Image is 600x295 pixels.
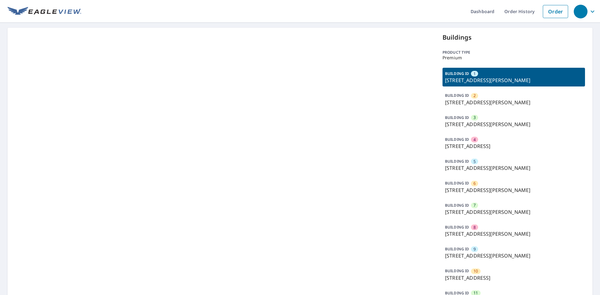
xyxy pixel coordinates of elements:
[442,33,585,42] p: Buildings
[543,5,568,18] a: Order
[473,93,476,99] span: 2
[445,159,469,164] p: BUILDING ID
[445,274,582,282] p: [STREET_ADDRESS]
[445,137,469,142] p: BUILDING ID
[473,137,476,143] span: 4
[445,246,469,252] p: BUILDING ID
[7,7,81,16] img: EV Logo
[445,115,469,120] p: BUILDING ID
[473,115,476,120] span: 3
[473,180,476,186] span: 6
[473,202,476,208] span: 7
[445,230,582,238] p: [STREET_ADDRESS][PERSON_NAME]
[445,268,469,273] p: BUILDING ID
[442,55,585,60] p: Premium
[445,142,582,150] p: [STREET_ADDRESS]
[445,71,469,76] p: BUILDING ID
[445,180,469,186] p: BUILDING ID
[473,71,476,77] span: 1
[445,224,469,230] p: BUILDING ID
[473,246,476,252] span: 9
[445,186,582,194] p: [STREET_ADDRESS][PERSON_NAME]
[445,120,582,128] p: [STREET_ADDRESS][PERSON_NAME]
[445,99,582,106] p: [STREET_ADDRESS][PERSON_NAME]
[442,50,585,55] p: Product type
[445,208,582,216] p: [STREET_ADDRESS][PERSON_NAME]
[473,268,478,274] span: 10
[473,159,476,165] span: 5
[473,224,476,230] span: 8
[445,164,582,172] p: [STREET_ADDRESS][PERSON_NAME]
[445,203,469,208] p: BUILDING ID
[445,76,582,84] p: [STREET_ADDRESS][PERSON_NAME]
[445,93,469,98] p: BUILDING ID
[445,252,582,259] p: [STREET_ADDRESS][PERSON_NAME]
